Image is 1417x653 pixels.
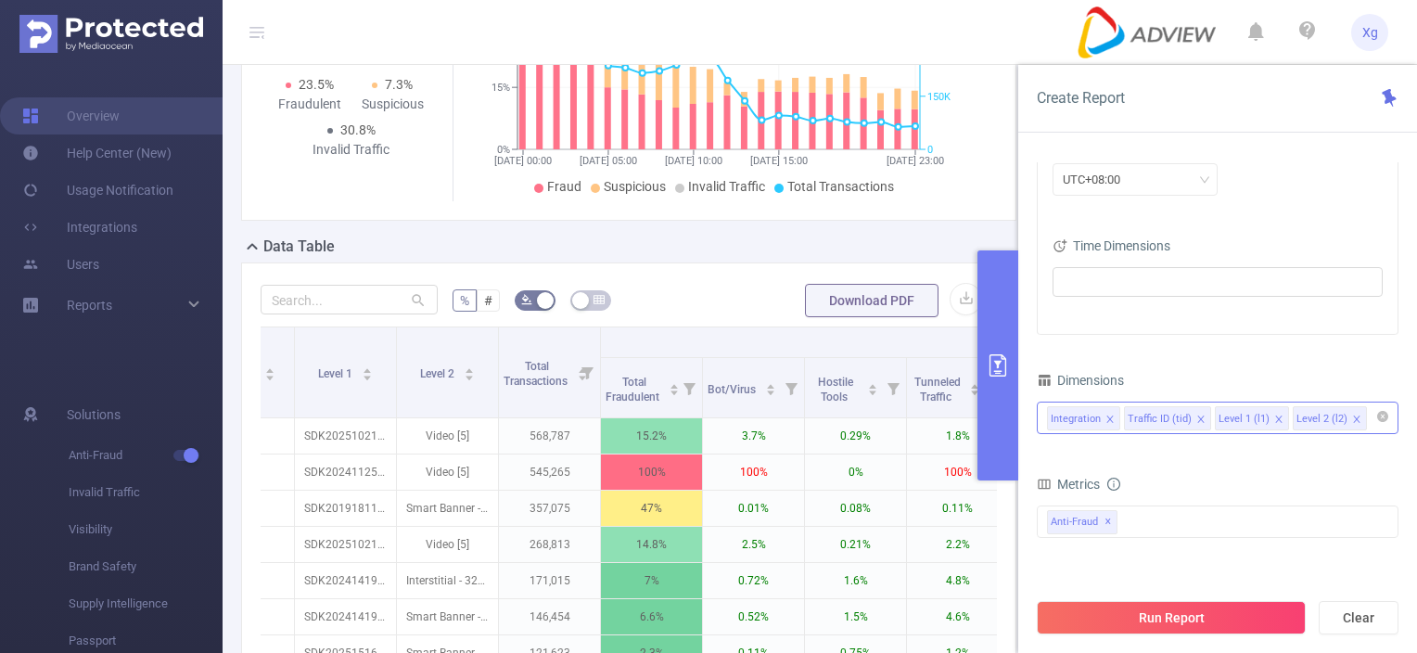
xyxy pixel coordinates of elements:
span: Level 2 [420,367,457,380]
div: Traffic ID (tid) [1128,407,1192,431]
i: icon: caret-down [464,373,474,378]
span: Hostile Tools [818,376,853,403]
p: 1.6% [805,563,906,598]
li: Level 1 (l1) [1215,406,1289,430]
div: Fraudulent [268,95,351,114]
p: 268,813 [499,527,600,562]
span: Time Dimensions [1053,238,1170,253]
p: 171,015 [499,563,600,598]
tspan: 0% [497,144,510,156]
p: 2.2% [907,527,1008,562]
i: Filter menu [676,358,702,417]
button: Run Report [1037,601,1306,634]
span: Invalid Traffic [69,474,223,511]
input: Search... [261,285,438,314]
i: icon: info-circle [1107,478,1120,491]
i: icon: close [1274,415,1283,426]
span: Brand Safety [69,548,223,585]
p: Interstitial - 320x480 [1] [397,563,498,598]
p: SDK20191811061225glpgaku0pgvq7an [295,491,396,526]
p: 0% [805,455,906,490]
span: Reports [67,298,112,313]
div: Integration [1051,407,1101,431]
span: Suspicious [604,179,666,194]
p: 100% [703,455,804,490]
i: icon: down [1199,174,1210,187]
p: Video [5] [397,527,498,562]
span: Anti-Fraud [69,437,223,474]
p: SDK20241419020101vsp8u0y4dp7bqf1 [295,599,396,634]
p: Video [5] [397,418,498,454]
i: icon: caret-up [970,381,980,387]
span: Total Transactions [504,360,570,388]
i: icon: bg-colors [521,294,532,305]
i: icon: caret-up [669,381,679,387]
p: Smart Banner - 320x50 [0] [397,599,498,634]
span: Total Transactions [787,179,894,194]
span: ✕ [1104,511,1112,533]
i: icon: close [1196,415,1206,426]
input: filter select [1058,271,1061,293]
p: 0.29% [805,418,906,454]
div: Sort [669,381,680,392]
tspan: [DATE] 23:00 [887,155,944,167]
span: Supply Intelligence [69,585,223,622]
i: icon: caret-up [265,365,275,371]
i: icon: close [1105,415,1115,426]
div: Invalid Traffic [310,140,393,160]
span: Metrics [1037,477,1100,492]
span: # [484,293,492,308]
div: Sort [867,381,878,392]
p: 7% [601,563,702,598]
tspan: [DATE] 15:00 [749,155,807,167]
span: Total Fraudulent [606,376,662,403]
i: icon: caret-down [362,373,372,378]
button: Clear [1319,601,1398,634]
p: 545,265 [499,455,600,490]
a: Users [22,246,99,283]
p: 0.08% [805,491,906,526]
i: icon: caret-down [868,388,878,393]
p: SDK20251021100302ytwiya4hooryady [295,527,396,562]
i: icon: table [594,294,605,305]
tspan: [DATE] 00:00 [494,155,552,167]
div: Sort [464,365,475,377]
span: Tunneled Traffic [914,376,961,403]
i: icon: caret-down [265,373,275,378]
a: Reports [67,287,112,324]
div: Sort [765,381,776,392]
span: Create Report [1037,89,1125,107]
div: Suspicious [351,95,435,114]
p: 6.6% [601,599,702,634]
p: Smart Banner - 320x50 [0] [397,491,498,526]
span: Visibility [69,511,223,548]
li: Traffic ID (tid) [1124,406,1211,430]
p: 3.7% [703,418,804,454]
p: 0.11% [907,491,1008,526]
a: Usage Notification [22,172,173,209]
li: Integration [1047,406,1120,430]
p: 100% [907,455,1008,490]
p: SDK202510211003097k4b8bd81fh0iw0 [295,418,396,454]
span: 30.8% [340,122,376,137]
p: 47% [601,491,702,526]
button: Download PDF [805,284,938,317]
p: Video [5] [397,455,498,490]
div: Sort [264,365,275,377]
span: Solutions [67,396,121,433]
div: Level 2 (l2) [1296,407,1347,431]
i: Filter menu [778,358,804,417]
span: 7.3% [385,77,413,92]
span: Invalid Traffic [688,179,765,194]
div: UTC+08:00 [1063,164,1133,195]
p: SDK20241125111157euijkedccjrky63 [295,455,396,490]
p: 0.52% [703,599,804,634]
tspan: [DATE] 10:00 [664,155,721,167]
i: icon: caret-down [970,388,980,393]
div: Sort [969,381,980,392]
div: Sort [362,365,373,377]
span: Xg [1362,14,1378,51]
p: 146,454 [499,599,600,634]
li: Level 2 (l2) [1293,406,1367,430]
p: 15.2% [601,418,702,454]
